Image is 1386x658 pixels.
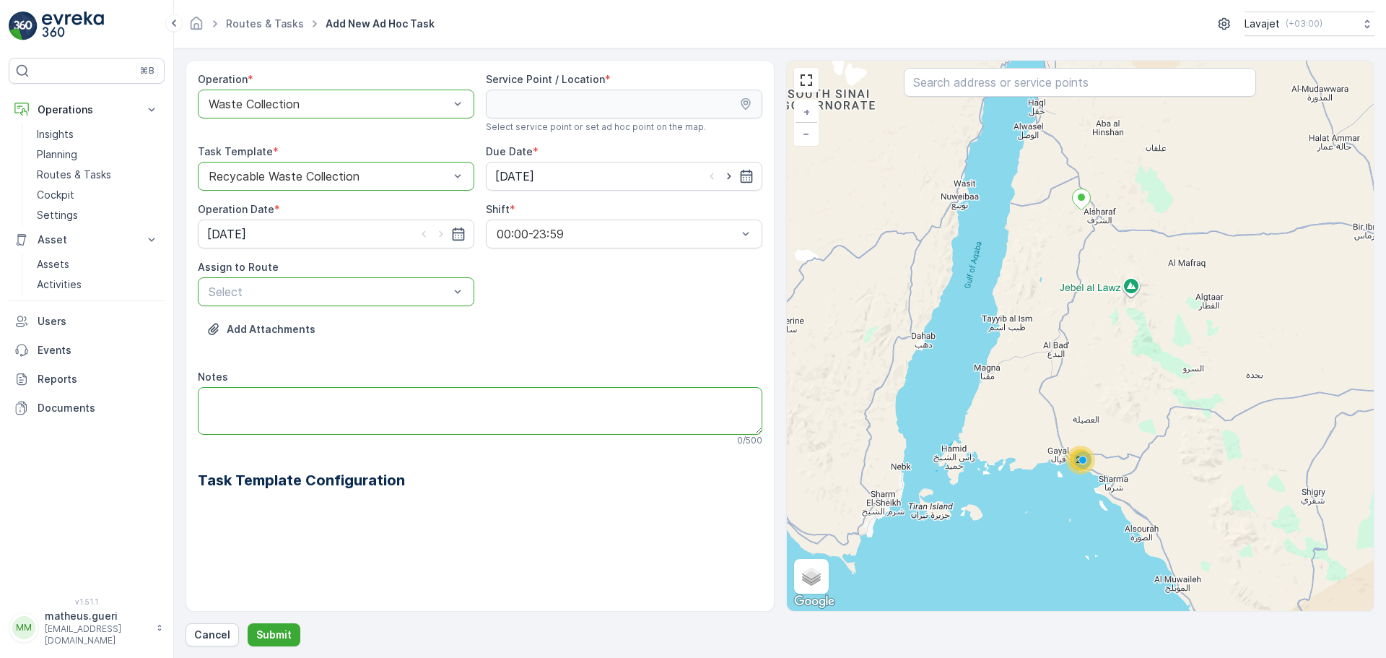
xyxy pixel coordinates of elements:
[790,592,838,611] a: Open this area in Google Maps (opens a new window)
[198,261,279,273] label: Assign to Route
[486,145,533,157] label: Due Date
[486,121,706,133] span: Select service point or set ad hoc point on the map.
[38,233,136,247] p: Asset
[1245,17,1280,31] p: Lavajet
[31,144,165,165] a: Planning
[38,103,136,117] p: Operations
[803,127,810,139] span: −
[9,225,165,254] button: Asset
[9,394,165,423] a: Documents
[486,203,510,215] label: Shift
[486,162,762,191] input: dd/mm/yyyy
[31,165,165,185] a: Routes & Tasks
[227,322,315,337] p: Add Attachments
[188,21,204,33] a: Homepage
[37,147,77,162] p: Planning
[256,628,292,642] p: Submit
[31,185,165,205] a: Cockpit
[1245,12,1374,36] button: Lavajet(+03:00)
[37,168,111,182] p: Routes & Tasks
[9,95,165,124] button: Operations
[9,609,165,646] button: MMmatheus.gueri[EMAIL_ADDRESS][DOMAIN_NAME]
[198,469,762,491] h2: Task Template Configuration
[42,12,104,40] img: logo_light-DOdMpM7g.png
[31,205,165,225] a: Settings
[198,220,474,248] input: dd/mm/yyyy
[904,68,1256,97] input: Search address or service points
[486,73,605,85] label: Service Point / Location
[198,145,273,157] label: Task Template
[209,283,449,300] p: Select
[790,592,838,611] img: Google
[45,609,149,623] p: matheus.gueri
[737,435,762,446] p: 0 / 500
[12,616,35,639] div: MM
[45,623,149,646] p: [EMAIL_ADDRESS][DOMAIN_NAME]
[38,343,159,358] p: Events
[9,365,165,394] a: Reports
[194,628,230,642] p: Cancel
[248,623,300,646] button: Submit
[796,123,817,144] a: Zoom Out
[226,17,304,30] a: Routes & Tasks
[198,203,274,215] label: Operation Date
[198,73,248,85] label: Operation
[186,623,239,646] button: Cancel
[37,277,82,292] p: Activities
[796,101,817,123] a: Zoom In
[1066,446,1095,475] div: 25
[1076,454,1086,465] span: 25
[796,560,827,592] a: Layers
[37,257,69,272] p: Assets
[9,597,165,606] span: v 1.51.1
[9,12,38,40] img: logo
[803,105,810,118] span: +
[1286,18,1322,30] p: ( +03:00 )
[31,274,165,295] a: Activities
[796,69,817,91] a: View Fullscreen
[323,17,437,31] span: Add New Ad Hoc Task
[31,124,165,144] a: Insights
[38,372,159,386] p: Reports
[37,208,78,222] p: Settings
[9,307,165,336] a: Users
[140,65,154,77] p: ⌘B
[38,314,159,329] p: Users
[9,336,165,365] a: Events
[198,371,228,383] label: Notes
[37,127,74,142] p: Insights
[38,401,159,415] p: Documents
[37,188,74,202] p: Cockpit
[198,318,324,341] button: Upload File
[31,254,165,274] a: Assets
